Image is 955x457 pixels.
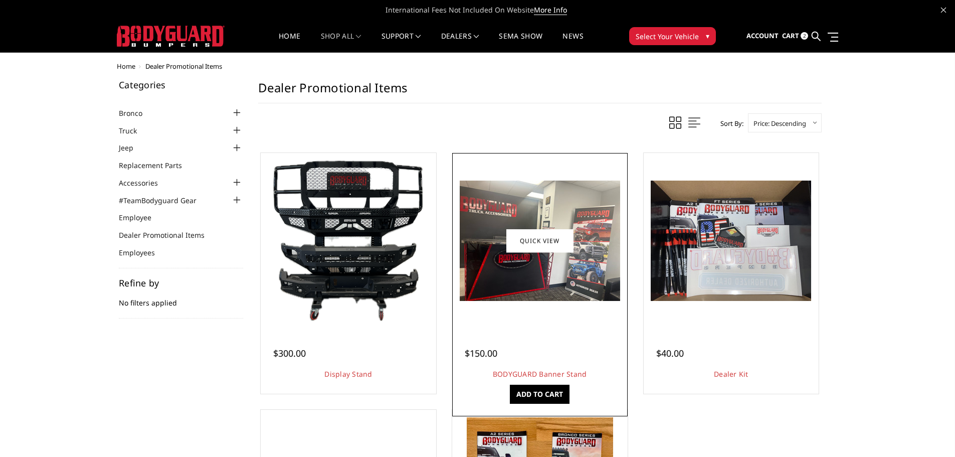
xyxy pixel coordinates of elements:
[119,212,164,223] a: Employee
[646,156,817,326] a: Dealer Kit
[651,181,811,301] img: Dealer Kit
[119,247,167,258] a: Employees
[562,33,583,52] a: News
[119,125,149,136] a: Truck
[460,181,620,301] img: BODYGUARD Banner Stand
[465,347,497,359] span: $150.00
[119,80,243,89] h5: Categories
[117,26,225,47] img: BODYGUARD BUMPERS
[455,156,625,326] a: BODYGUARD Banner Stand BODYGUARD Banner Stand
[499,33,542,52] a: SEMA Show
[145,62,222,71] span: Dealer Promotional Items
[119,230,217,240] a: Dealer Promotional Items
[119,278,243,287] h5: Refine by
[746,31,779,40] span: Account
[258,80,822,103] h1: Dealer Promotional Items
[706,31,709,41] span: ▾
[119,195,209,206] a: #TeamBodyguard Gear
[510,385,569,404] a: Add to Cart
[905,409,955,457] iframe: Chat Widget
[119,108,155,118] a: Bronco
[381,33,421,52] a: Support
[263,156,434,326] a: Display Stand Display Stand
[119,178,170,188] a: Accessories
[119,278,243,319] div: No filters applied
[493,369,587,379] a: BODYGUARD Banner Stand
[714,369,748,379] a: Dealer Kit
[119,142,146,153] a: Jeep
[782,31,799,40] span: Cart
[746,23,779,50] a: Account
[279,33,300,52] a: Home
[273,347,306,359] span: $300.00
[273,161,423,321] img: Display Stand
[119,160,195,171] a: Replacement Parts
[629,27,716,45] button: Select Your Vehicle
[534,5,567,15] a: More Info
[656,347,684,359] span: $40.00
[636,31,699,42] span: Select Your Vehicle
[782,23,808,50] a: Cart 2
[324,369,372,379] a: Display Stand
[506,229,574,252] a: Quick view
[441,33,479,52] a: Dealers
[801,32,808,40] span: 2
[715,116,743,131] label: Sort By:
[321,33,361,52] a: shop all
[117,62,135,71] a: Home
